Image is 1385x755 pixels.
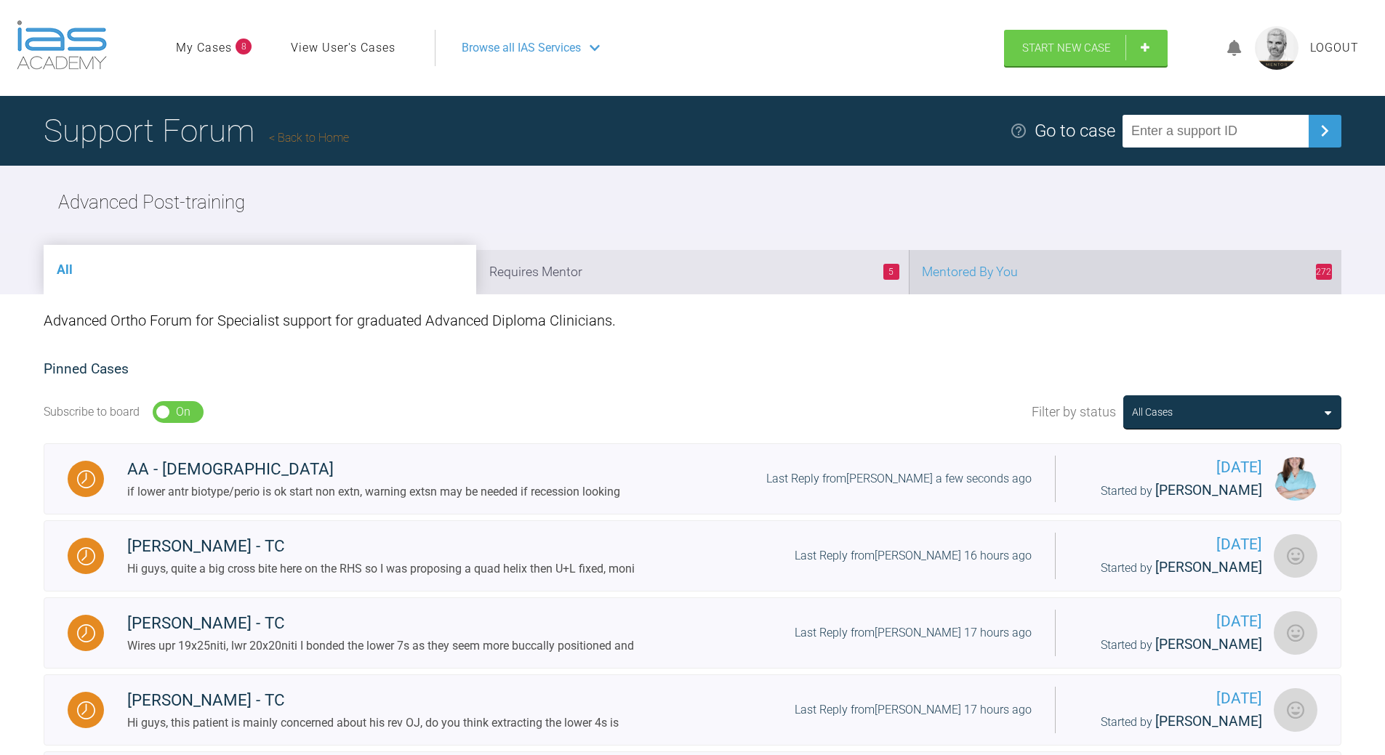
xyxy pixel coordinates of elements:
[127,714,619,732] div: Hi guys, this patient is mainly concerned about his rev OJ, do you think extracting the lower 4s is
[1079,711,1262,733] div: Started by
[1079,480,1262,502] div: Started by
[1274,457,1317,501] img: Rita Ferreira
[1079,634,1262,656] div: Started by
[127,483,620,501] div: if lower antr biotype/perio is ok start non extn, warning extsn may be needed if recession looking
[1079,610,1262,634] span: [DATE]
[1274,611,1317,655] img: Tom Crotty
[795,623,1032,642] div: Last Reply from [PERSON_NAME] 17 hours ago
[1032,402,1116,423] span: Filter by status
[1313,119,1336,142] img: chevronRight.28bd32b0.svg
[127,610,634,637] div: [PERSON_NAME] - TC
[77,701,95,719] img: Waiting
[766,469,1032,488] div: Last Reply from [PERSON_NAME] a few seconds ago
[1010,122,1027,140] img: help.e70b9f3d.svg
[44,674,1341,746] a: Waiting[PERSON_NAME] - TCHi guys, this patient is mainly concerned about his rev OJ, do you think...
[1079,533,1262,557] span: [DATE]
[44,520,1341,592] a: Waiting[PERSON_NAME] - TCHi guys, quite a big cross bite here on the RHS so I was proposing a qua...
[1022,41,1111,54] span: Start New Case
[17,20,107,70] img: logo-light.3e3ef733.png
[1155,636,1262,653] span: [PERSON_NAME]
[1035,117,1115,145] div: Go to case
[77,547,95,565] img: Waiting
[1079,557,1262,579] div: Started by
[909,250,1341,294] li: Mentored By You
[1255,26,1298,70] img: profile.png
[462,39,581,57] span: Browse all IAS Services
[795,701,1032,719] div: Last Reply from [PERSON_NAME] 17 hours ago
[1316,264,1332,280] span: 272
[291,39,396,57] a: View User's Cases
[77,470,95,488] img: Waiting
[1155,559,1262,576] span: [PERSON_NAME]
[1155,482,1262,498] span: [PERSON_NAME]
[44,105,349,156] h1: Support Forum
[44,597,1341,669] a: Waiting[PERSON_NAME] - TCWires upr 19x25niti, lwr 20x20niti I bonded the lower 7s as they seem mo...
[58,187,245,218] h2: Advanced Post-training
[236,39,252,54] span: 8
[176,403,190,421] div: On
[127,533,635,560] div: [PERSON_NAME] - TC
[1310,39,1359,57] a: Logout
[44,245,476,294] li: All
[795,546,1032,565] div: Last Reply from [PERSON_NAME] 16 hours ago
[1274,688,1317,732] img: Tom Crotty
[127,687,619,714] div: [PERSON_NAME] - TC
[176,39,232,57] a: My Cases
[1123,115,1309,148] input: Enter a support ID
[1155,713,1262,730] span: [PERSON_NAME]
[44,294,1341,347] div: Advanced Ortho Forum for Specialist support for graduated Advanced Diploma Clinicians.
[1004,30,1168,66] a: Start New Case
[1079,687,1262,711] span: [DATE]
[476,250,909,294] li: Requires Mentor
[1274,534,1317,578] img: Tom Crotty
[1079,456,1262,480] span: [DATE]
[127,456,620,483] div: AA - [DEMOGRAPHIC_DATA]
[44,358,1341,381] h2: Pinned Cases
[883,264,899,280] span: 5
[44,443,1341,514] a: WaitingAA - [DEMOGRAPHIC_DATA]if lower antr biotype/perio is ok start non extn, warning extsn may...
[44,403,140,421] div: Subscribe to board
[269,131,349,145] a: Back to Home
[77,624,95,642] img: Waiting
[127,637,634,655] div: Wires upr 19x25niti, lwr 20x20niti I bonded the lower 7s as they seem more buccally positioned and
[1132,404,1173,420] div: All Cases
[127,560,635,578] div: Hi guys, quite a big cross bite here on the RHS so I was proposing a quad helix then U+L fixed, moni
